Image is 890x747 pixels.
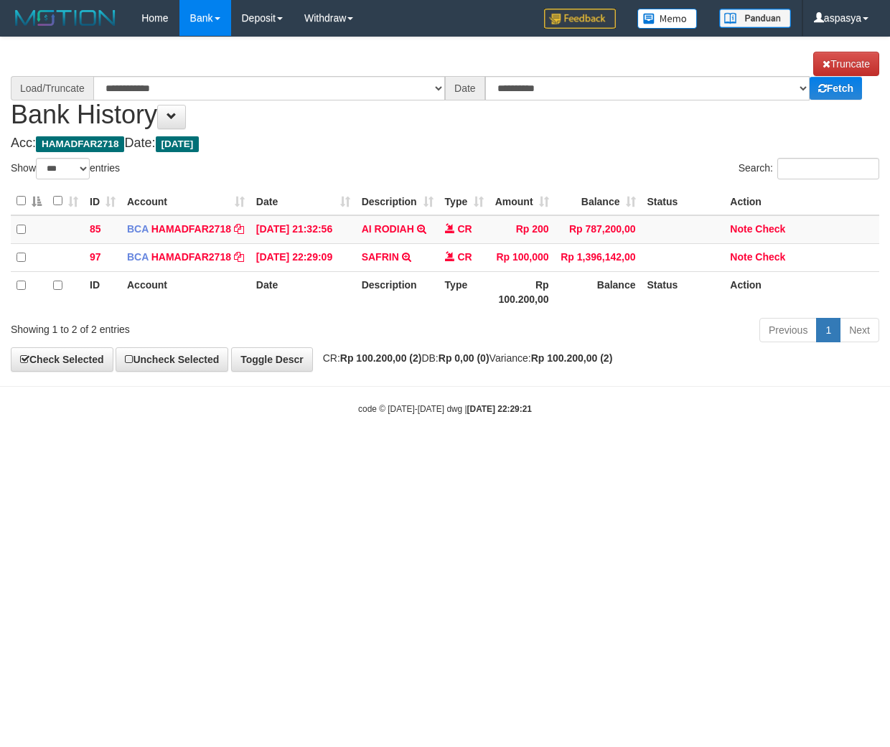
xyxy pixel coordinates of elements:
strong: Rp 0,00 (0) [439,352,489,364]
input: Search: [777,158,879,179]
img: Feedback.jpg [544,9,616,29]
a: Check [755,223,785,235]
a: HAMADFAR2718 [151,251,231,263]
img: Button%20Memo.svg [637,9,698,29]
h4: Acc: Date: [11,136,879,151]
a: Copy HAMADFAR2718 to clipboard [234,223,244,235]
th: Balance [555,271,642,312]
td: Rp 100,000 [489,243,555,271]
th: Description [356,271,439,312]
a: Note [730,223,752,235]
span: HAMADFAR2718 [36,136,124,152]
th: : activate to sort column ascending [47,187,84,215]
a: Truncate [813,52,879,76]
a: SAFRIN [362,251,399,263]
div: Showing 1 to 2 of 2 entries [11,316,360,337]
img: panduan.png [719,9,791,28]
label: Search: [739,158,879,179]
select: Showentries [36,158,90,179]
th: Status [642,187,725,215]
div: Load/Truncate [11,76,93,100]
th: ID: activate to sort column ascending [84,187,121,215]
span: BCA [127,223,149,235]
th: Rp 100.200,00 [489,271,555,312]
label: Show entries [11,158,120,179]
small: code © [DATE]-[DATE] dwg | [358,404,532,414]
th: Action [724,271,879,312]
th: Type: activate to sort column ascending [439,187,489,215]
th: Amount: activate to sort column ascending [489,187,555,215]
img: MOTION_logo.png [11,7,120,29]
span: 85 [90,223,101,235]
a: HAMADFAR2718 [151,223,231,235]
th: Status [642,271,725,312]
a: Copy HAMADFAR2718 to clipboard [234,251,244,263]
a: Check [755,251,785,263]
span: BCA [127,251,149,263]
td: [DATE] 21:32:56 [250,215,356,244]
span: CR [458,223,472,235]
th: ID [84,271,121,312]
a: Check Selected [11,347,113,372]
th: Account [121,271,250,312]
strong: [DATE] 22:29:21 [467,404,532,414]
div: Date [445,76,485,100]
td: Rp 200 [489,215,555,244]
td: [DATE] 22:29:09 [250,243,356,271]
h1: Bank History [11,52,879,129]
strong: Rp 100.200,00 (2) [340,352,422,364]
th: Type [439,271,489,312]
th: Account: activate to sort column ascending [121,187,250,215]
span: CR: DB: Variance: [316,352,613,364]
a: Fetch [810,77,862,100]
span: 97 [90,251,101,263]
a: Previous [759,318,817,342]
th: Date [250,271,356,312]
a: Note [730,251,752,263]
td: Rp 787,200,00 [555,215,642,244]
th: Date: activate to sort column ascending [250,187,356,215]
span: [DATE] [156,136,200,152]
td: Rp 1,396,142,00 [555,243,642,271]
span: CR [458,251,472,263]
th: Balance: activate to sort column ascending [555,187,642,215]
a: 1 [816,318,840,342]
th: Action [724,187,879,215]
th: : activate to sort column descending [11,187,47,215]
a: AI RODIAH [362,223,414,235]
a: Uncheck Selected [116,347,228,372]
a: Toggle Descr [231,347,313,372]
a: Next [840,318,879,342]
th: Description: activate to sort column ascending [356,187,439,215]
strong: Rp 100.200,00 (2) [531,352,613,364]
